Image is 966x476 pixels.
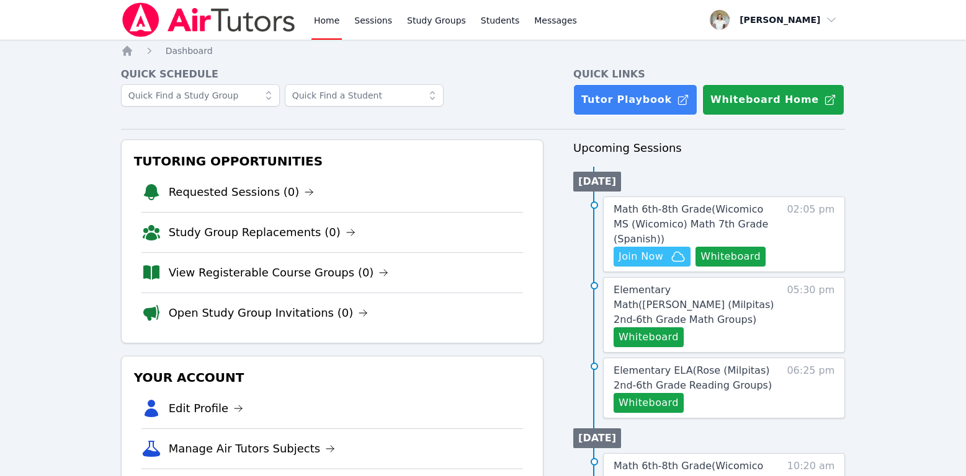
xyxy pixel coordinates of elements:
span: Join Now [619,249,663,264]
h3: Tutoring Opportunities [132,150,533,172]
li: [DATE] [573,428,621,448]
span: Messages [534,14,577,27]
button: Whiteboard [614,393,684,413]
nav: Breadcrumb [121,45,846,57]
span: 02:05 pm [787,202,834,267]
img: Air Tutors [121,2,297,37]
a: Dashboard [166,45,213,57]
a: Study Group Replacements (0) [169,224,356,241]
h3: Upcoming Sessions [573,139,845,157]
li: [DATE] [573,172,621,192]
a: Requested Sessions (0) [169,183,315,201]
a: Math 6th-8th Grade(Wicomico MS (Wicomico) Math 7th Grade (Spanish)) [614,202,779,247]
button: Whiteboard [695,247,766,267]
a: Open Study Group Invitations (0) [169,304,369,322]
span: 06:25 pm [787,363,834,413]
span: Elementary ELA ( Rose (Milpitas) 2nd-6th Grade Reading Groups ) [614,364,772,391]
h4: Quick Schedule [121,67,543,82]
input: Quick Find a Study Group [121,84,280,107]
span: Elementary Math ( [PERSON_NAME] (Milpitas) 2nd-6th Grade Math Groups ) [614,284,774,325]
a: Edit Profile [169,400,244,417]
span: Dashboard [166,46,213,56]
button: Whiteboard [614,327,684,347]
button: Whiteboard Home [702,84,844,115]
input: Quick Find a Student [285,84,444,107]
span: Math 6th-8th Grade ( Wicomico MS (Wicomico) Math 7th Grade (Spanish) ) [614,203,768,245]
h4: Quick Links [573,67,845,82]
a: Elementary ELA(Rose (Milpitas) 2nd-6th Grade Reading Groups) [614,363,779,393]
span: 05:30 pm [787,283,834,347]
button: Join Now [614,247,691,267]
a: View Registerable Course Groups (0) [169,264,389,281]
a: Tutor Playbook [573,84,697,115]
a: Elementary Math([PERSON_NAME] (Milpitas) 2nd-6th Grade Math Groups) [614,283,779,327]
a: Manage Air Tutors Subjects [169,440,336,457]
h3: Your Account [132,366,533,389]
